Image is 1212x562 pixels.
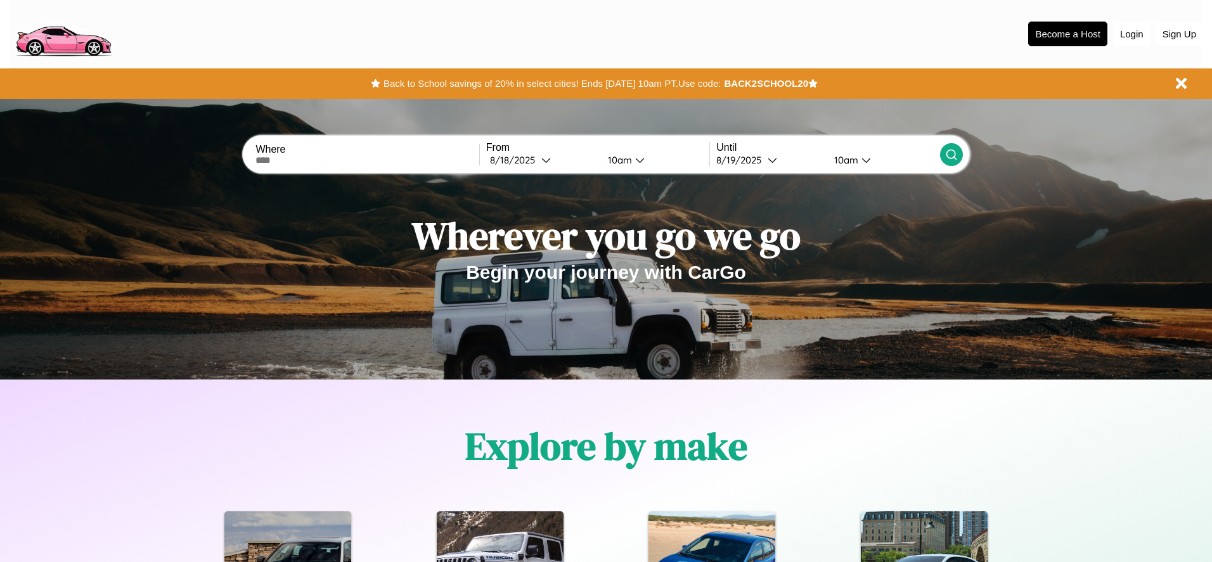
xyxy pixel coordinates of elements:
div: 10am [602,154,635,166]
button: 8/18/2025 [486,153,598,167]
div: 8 / 19 / 2025 [716,154,768,166]
button: Sign Up [1156,22,1202,46]
button: Login [1114,22,1150,46]
b: BACK2SCHOOL20 [724,78,808,89]
img: logo [10,6,117,60]
label: From [486,142,709,153]
button: 10am [824,153,939,167]
button: 10am [598,153,709,167]
button: Back to School savings of 20% in select cities! Ends [DATE] 10am PT.Use code: [380,75,724,93]
label: Until [716,142,939,153]
div: 10am [828,154,861,166]
div: 8 / 18 / 2025 [490,154,541,166]
label: Where [255,144,479,155]
button: Become a Host [1028,22,1107,46]
h1: Explore by make [465,420,747,472]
